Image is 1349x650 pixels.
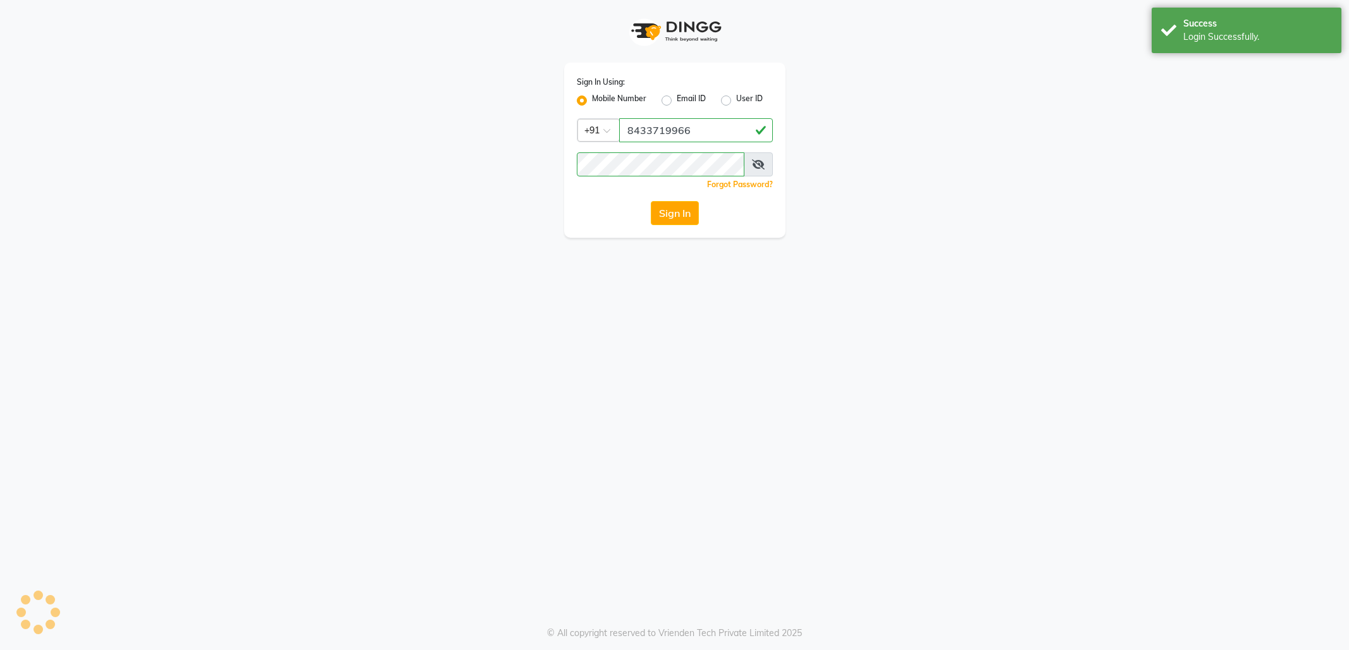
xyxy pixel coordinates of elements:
[1183,30,1332,44] div: Login Successfully.
[1183,17,1332,30] div: Success
[577,152,744,176] input: Username
[619,118,773,142] input: Username
[677,93,706,108] label: Email ID
[577,77,625,88] label: Sign In Using:
[707,180,773,189] a: Forgot Password?
[651,201,699,225] button: Sign In
[592,93,646,108] label: Mobile Number
[624,13,725,50] img: logo1.svg
[736,93,763,108] label: User ID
